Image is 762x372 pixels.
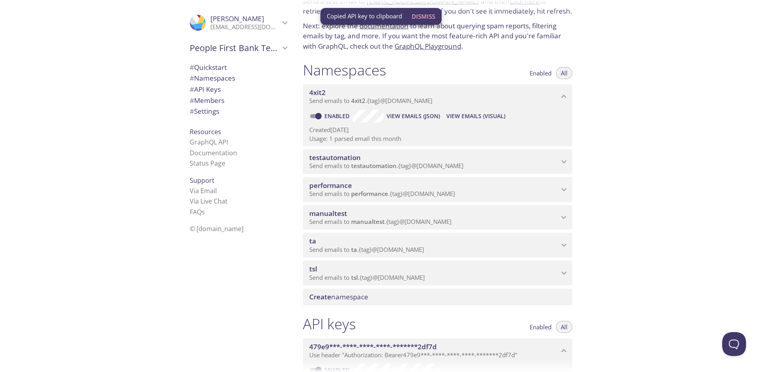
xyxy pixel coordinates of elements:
[303,289,572,305] div: Create namespace
[303,315,356,333] h1: API keys
[190,127,221,136] span: Resources
[309,135,566,143] p: Usage: 1 parsed email this month
[309,190,455,198] span: Send emails to . {tag} @[DOMAIN_NAME]
[309,292,368,301] span: namespace
[183,106,293,117] div: Team Settings
[303,261,572,285] div: tsl namespace
[303,233,572,257] div: ta namespace
[190,73,194,83] span: #
[183,95,293,106] div: Members
[190,96,194,105] span: #
[183,10,293,36] div: Xuyi Wu
[190,96,224,105] span: Members
[303,84,572,109] div: 4xit2 namespace
[309,264,317,273] span: tsl
[556,67,572,79] button: All
[387,111,440,121] span: View Emails (JSON)
[183,62,293,73] div: Quickstart
[190,224,244,233] span: © [DOMAIN_NAME]
[351,97,365,105] span: 4xit2
[395,42,461,51] a: GraphQL Playground
[210,23,280,31] p: [EMAIL_ADDRESS][DOMAIN_NAME]
[303,205,572,230] div: manualtest namespace
[303,177,572,202] div: performance namespace
[210,14,264,23] span: [PERSON_NAME]
[309,126,566,134] p: Created [DATE]
[412,11,435,22] span: Dismiss
[383,110,443,123] button: View Emails (JSON)
[309,236,316,245] span: ta
[327,12,402,20] span: Copied API key to clipboard
[309,153,361,162] span: testautomation
[190,148,237,157] a: Documentation
[351,218,385,226] span: manualtest
[190,63,194,72] span: #
[190,85,194,94] span: #
[190,85,221,94] span: API Keys
[202,208,205,216] span: s
[525,321,556,333] button: Enabled
[309,292,331,301] span: Create
[183,38,293,58] div: People First Bank Testing Services
[190,208,205,216] a: FAQ
[190,63,227,72] span: Quickstart
[190,176,214,185] span: Support
[309,273,425,281] span: Send emails to . {tag} @[DOMAIN_NAME]
[190,138,228,146] a: GraphQL API
[309,209,347,218] span: manualtest
[190,42,280,53] span: People First Bank Testing Services
[309,97,432,105] span: Send emails to . {tag} @[DOMAIN_NAME]
[359,21,408,30] a: documentation
[303,149,572,174] div: testautomation namespace
[351,245,357,253] span: ta
[309,245,424,253] span: Send emails to . {tag} @[DOMAIN_NAME]
[556,321,572,333] button: All
[351,162,397,170] span: testautomation
[351,273,358,281] span: tsl
[190,107,219,116] span: Settings
[190,186,217,195] a: Via Email
[309,88,326,97] span: 4xit2
[190,197,228,206] a: Via Live Chat
[309,181,352,190] span: performance
[323,112,353,120] a: Enabled
[183,84,293,95] div: API Keys
[303,21,572,51] p: Next: explore the to learn about querying spam reports, filtering emails by tag, and more. If you...
[525,67,556,79] button: Enabled
[190,73,235,83] span: Namespaces
[443,110,509,123] button: View Emails (Visual)
[722,332,746,356] iframe: Help Scout Beacon - Open
[309,218,452,226] span: Send emails to . {tag} @[DOMAIN_NAME]
[183,73,293,84] div: Namespaces
[408,9,438,24] button: Dismiss
[190,159,225,168] a: Status Page
[351,190,388,198] span: performance
[309,162,463,170] span: Send emails to . {tag} @[DOMAIN_NAME]
[446,111,505,121] span: View Emails (Visual)
[303,61,386,79] h1: Namespaces
[190,107,194,116] span: #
